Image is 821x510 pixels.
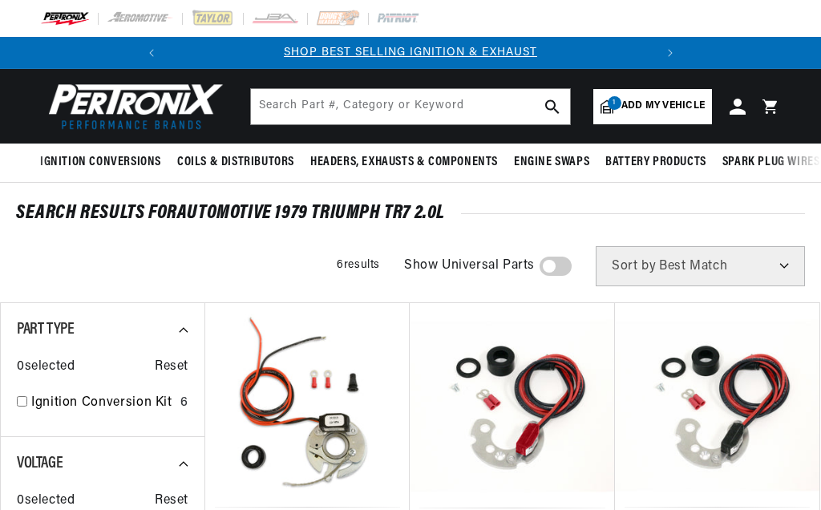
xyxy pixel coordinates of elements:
summary: Engine Swaps [506,144,597,181]
a: SHOP BEST SELLING IGNITION & EXHAUST [284,47,537,59]
summary: Coils & Distributors [169,144,302,181]
span: Engine Swaps [514,154,589,171]
span: Reset [155,357,188,378]
input: Search Part #, Category or Keyword [251,89,570,124]
div: SEARCH RESULTS FOR Automotive 1979 Triumph TR7 2.0L [16,205,805,221]
span: Sort by [612,260,656,273]
div: Announcement [168,44,654,62]
a: Ignition Conversion Kit [31,393,174,414]
span: Headers, Exhausts & Components [310,154,498,171]
summary: Battery Products [597,144,714,181]
span: Ignition Conversions [40,154,161,171]
span: 1 [608,96,621,110]
summary: Ignition Conversions [40,144,169,181]
div: 6 [180,393,188,414]
span: 6 results [337,259,380,271]
button: Translation missing: en.sections.announcements.previous_announcement [135,37,168,69]
span: Show Universal Parts [404,256,535,277]
summary: Headers, Exhausts & Components [302,144,506,181]
span: 0 selected [17,357,75,378]
span: Spark Plug Wires [722,154,820,171]
img: Pertronix [40,79,224,134]
span: Voltage [17,455,63,472]
a: 1Add my vehicle [593,89,712,124]
span: Battery Products [605,154,706,171]
select: Sort by [596,246,805,286]
span: Part Type [17,322,74,338]
button: search button [535,89,570,124]
button: Translation missing: en.sections.announcements.next_announcement [654,37,686,69]
div: 1 of 2 [168,44,654,62]
span: Add my vehicle [621,99,705,114]
span: Coils & Distributors [177,154,294,171]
